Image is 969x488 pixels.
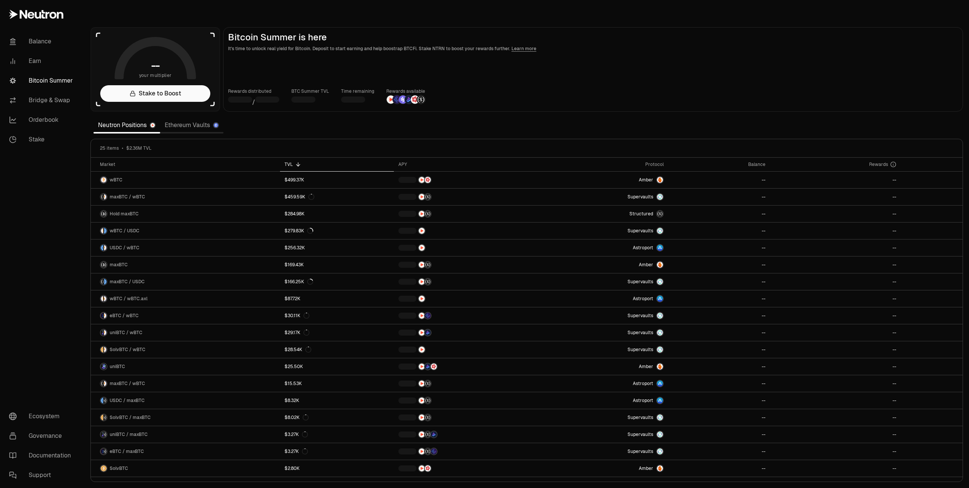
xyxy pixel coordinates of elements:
img: eBTC Logo [101,313,103,319]
a: -- [770,409,900,426]
a: Learn more [511,46,536,52]
a: -- [770,223,900,239]
a: -- [770,392,900,409]
a: SupervaultsSupervaults [536,273,668,290]
img: Amber [657,177,663,183]
a: Stake to Boost [100,85,210,102]
img: NTRN [419,448,425,454]
a: NTRNStructured Points [394,206,536,222]
img: Structured Points [425,431,431,437]
a: uniBTC LogouniBTC [91,358,280,375]
img: NTRN [419,313,425,319]
img: uniBTC Logo [101,431,103,437]
a: -- [668,239,770,256]
img: NTRN [419,211,425,217]
img: wBTC Logo [104,381,107,387]
a: $15.53K [280,375,394,392]
img: wBTC Logo [101,228,103,234]
span: Supervaults [628,313,653,319]
a: NTRNBedrock Diamonds [394,324,536,341]
a: -- [770,375,900,392]
a: -- [770,460,900,477]
img: USDC Logo [104,279,107,285]
button: NTRN [398,244,531,252]
a: -- [770,358,900,375]
div: $169.43K [285,262,304,268]
a: maxBTC LogomaxBTC [91,256,280,273]
img: eBTC Logo [101,448,103,454]
span: SolvBTC [110,465,128,471]
a: Orderbook [3,110,81,130]
img: maxBTC Logo [101,211,107,217]
a: Earn [3,51,81,71]
img: Amber [657,262,663,268]
a: SolvBTC LogowBTC LogoSolvBTC / wBTC [91,341,280,358]
img: wBTC Logo [101,177,107,183]
a: $25.50K [280,358,394,375]
a: -- [770,256,900,273]
button: NTRNMars Fragments [398,465,531,472]
a: NTRNStructured Points [394,273,536,290]
a: -- [668,358,770,375]
div: $166.25K [285,279,313,285]
a: -- [668,324,770,341]
a: Astroport [536,239,668,256]
span: wBTC / wBTC.axl [110,296,147,302]
span: Astroport [633,397,653,404]
a: SupervaultsSupervaults [536,409,668,426]
img: maxBTC Logo [101,262,107,268]
a: -- [668,223,770,239]
a: $30.11K [280,307,394,324]
a: $169.43K [280,256,394,273]
img: EtherFi Points [425,313,431,319]
img: Structured Points [425,279,431,285]
a: Stake [3,130,81,149]
span: Hold maxBTC [110,211,139,217]
div: TVL [285,161,389,167]
a: NTRNStructured Points [394,409,536,426]
div: $256.32K [285,245,305,251]
span: wBTC [110,177,122,183]
img: Structured Points [425,194,431,200]
a: maxBTC LogoHold maxBTC [91,206,280,222]
button: NTRN [398,295,531,302]
a: NTRN [394,239,536,256]
a: NTRNStructured Points [394,256,536,273]
div: $499.37K [285,177,304,183]
a: NTRN [394,290,536,307]
img: Supervaults [657,330,663,336]
img: Structured Points [425,211,431,217]
img: NTRN [419,296,425,302]
a: eBTC LogomaxBTC LogoeBTC / maxBTC [91,443,280,460]
img: NTRN [419,262,425,268]
a: SupervaultsSupervaults [536,443,668,460]
img: NTRN [419,228,425,234]
span: maxBTC / USDC [110,279,145,285]
img: Mars Fragments [431,364,437,370]
a: NTRNStructured Points [394,392,536,409]
a: -- [668,392,770,409]
a: -- [770,273,900,290]
a: NTRNMars Fragments [394,172,536,188]
a: wBTC LogoUSDC LogowBTC / USDC [91,223,280,239]
a: -- [770,307,900,324]
p: Rewards distributed [228,87,279,95]
span: Supervaults [628,347,653,353]
div: / [228,95,279,107]
div: $2.80K [285,465,300,471]
a: SupervaultsSupervaults [536,223,668,239]
button: NTRN [398,346,531,353]
button: NTRNStructured PointsEtherFi Points [398,448,531,455]
a: Documentation [3,446,81,465]
img: Structured Points [425,448,431,454]
img: Structured Points [417,95,425,104]
span: Structured [629,211,653,217]
span: Supervaults [628,194,653,200]
img: Structured Points [425,262,431,268]
img: Supervaults [657,431,663,437]
img: maxBTC Logo [104,414,107,420]
a: eBTC LogowBTC LogoeBTC / wBTC [91,307,280,324]
a: -- [770,443,900,460]
img: Supervaults [657,194,663,200]
button: NTRNStructured Points [398,210,531,218]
